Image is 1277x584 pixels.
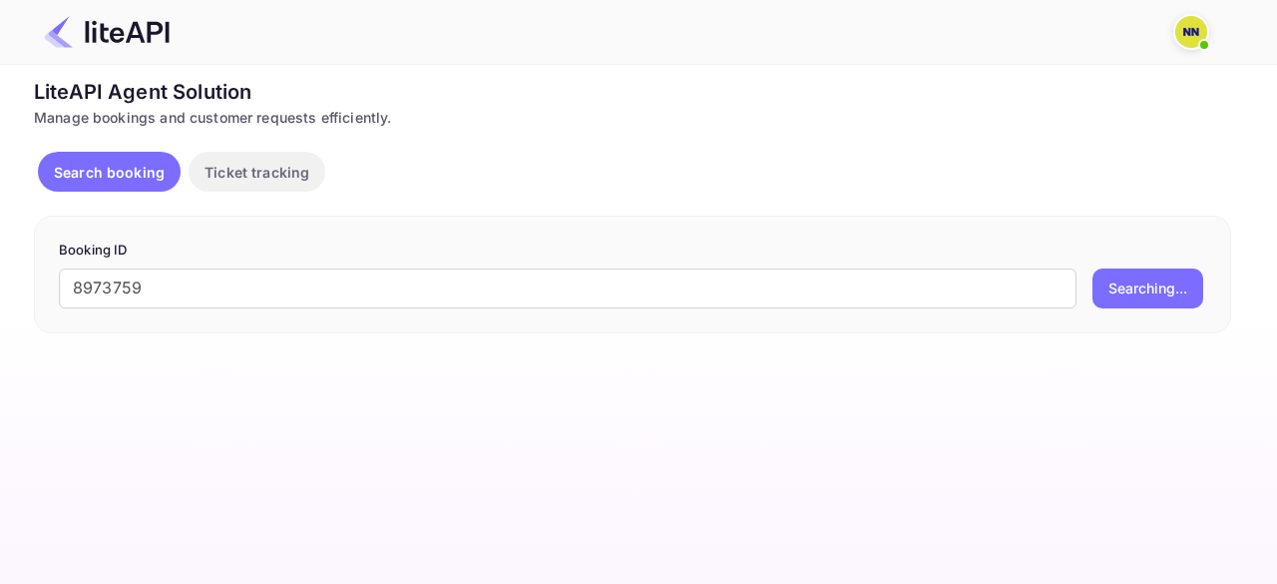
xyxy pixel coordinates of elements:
[54,162,165,183] p: Search booking
[34,107,1231,128] div: Manage bookings and customer requests efficiently.
[59,269,1076,308] input: Enter Booking ID (e.g., 63782194)
[59,241,1206,261] p: Booking ID
[34,77,1231,107] div: LiteAPI Agent Solution
[205,162,309,183] p: Ticket tracking
[44,16,170,48] img: LiteAPI Logo
[1092,269,1203,308] button: Searching...
[1175,16,1207,48] img: N/A N/A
